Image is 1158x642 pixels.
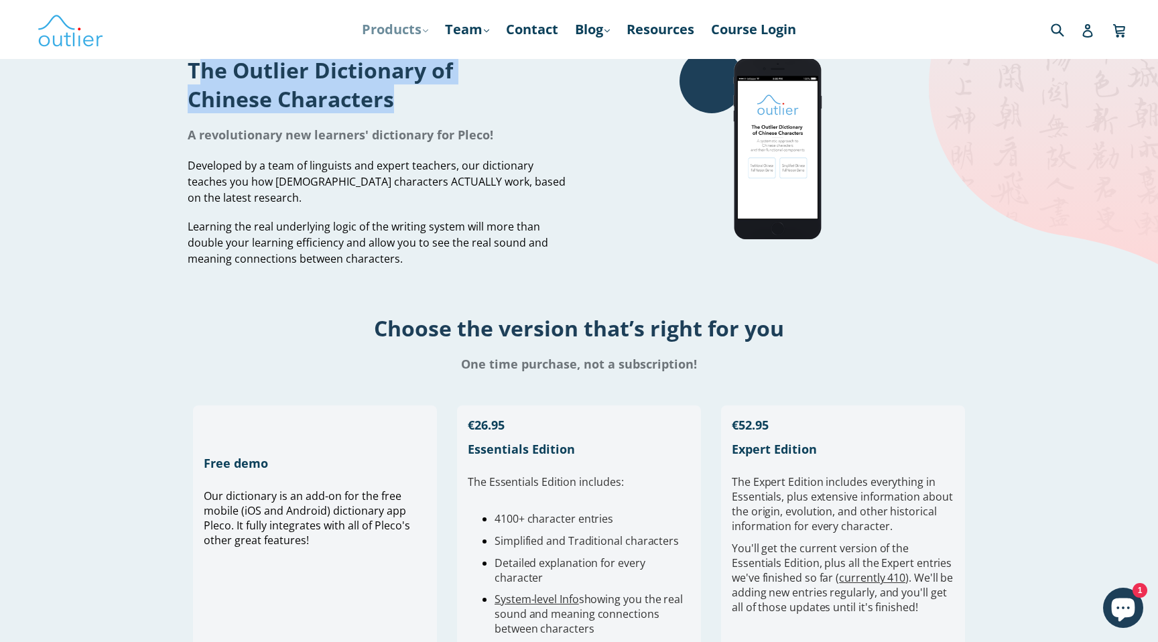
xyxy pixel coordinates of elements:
[732,441,954,457] h1: Expert Edition
[438,17,496,42] a: Team
[204,489,410,548] span: Our dictionary is an add-on for the free mobile (iOS and Android) dictionary app Pleco. It fully ...
[1099,588,1147,631] inbox-online-store-chat: Shopify online store chat
[495,592,579,606] a: System-level Info
[468,441,690,457] h1: Essentials Edition
[188,158,566,205] span: Developed by a team of linguists and expert teachers, our dictionary teaches you how [DEMOGRAPHIC...
[568,17,617,42] a: Blog
[468,474,623,489] span: The Essentials Edition includes:
[495,556,645,585] span: Detailed explanation for every character
[732,417,769,433] span: €52.95
[495,533,679,548] span: Simplified and Traditional characters
[188,127,569,143] h1: A revolutionary new learners' dictionary for Pleco!
[620,17,701,42] a: Resources
[495,592,683,636] span: showing you the real sound and meaning connections between characters
[37,10,104,49] img: Outlier Linguistics
[188,219,548,266] span: Learning the real underlying logic of the writing system will more than double your learning effi...
[355,17,435,42] a: Products
[839,570,905,585] a: currently 410
[1047,15,1084,43] input: Search
[704,17,803,42] a: Course Login
[732,474,877,489] span: The Expert Edition includes e
[732,474,952,533] span: verything in Essentials, plus extensive information about the origin, evolution, and other histor...
[468,417,505,433] span: €26.95
[188,56,569,113] h1: The Outlier Dictionary of Chinese Characters
[495,511,613,526] span: 4100+ character entries
[204,455,426,471] h1: Free demo
[499,17,565,42] a: Contact
[732,541,953,615] span: You'll get the current version of the Essentials Edition, plus all the Expert entries we've finis...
